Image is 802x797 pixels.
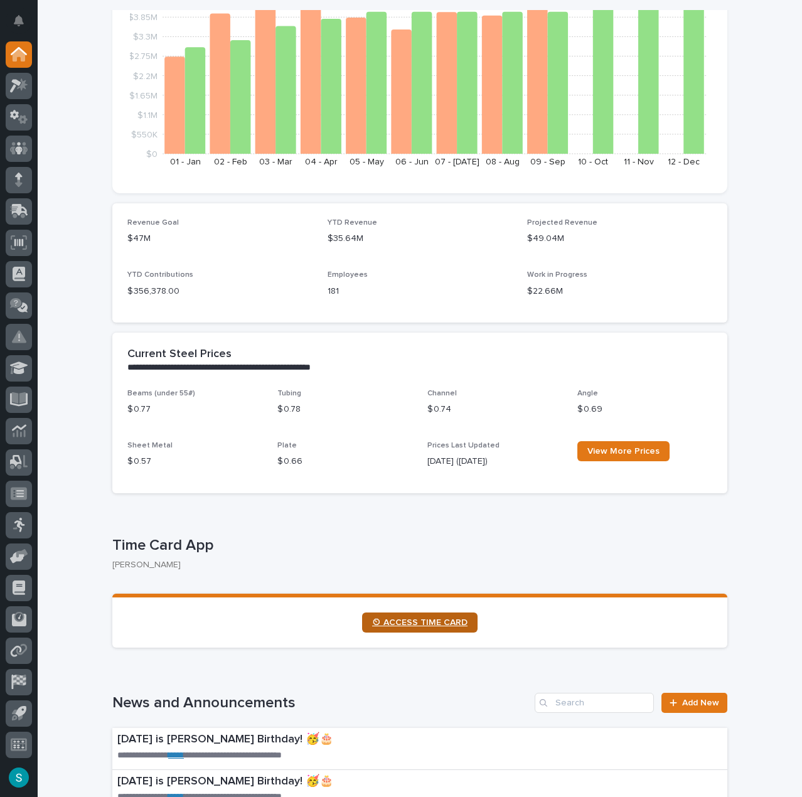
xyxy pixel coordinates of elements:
[127,403,262,416] p: $ 0.77
[6,8,32,34] button: Notifications
[259,158,292,166] text: 03 - Mar
[277,442,297,449] span: Plate
[624,158,654,166] text: 11 - Nov
[372,618,468,627] span: ⏲ ACCESS TIME CARD
[277,403,412,416] p: $ 0.78
[127,232,313,245] p: $47M
[277,455,412,468] p: $ 0.66
[112,537,722,555] p: Time Card App
[6,764,32,791] button: users-avatar
[328,271,368,279] span: Employees
[112,560,717,570] p: [PERSON_NAME]
[328,232,513,245] p: $35.64M
[577,390,598,397] span: Angle
[328,285,513,298] p: 181
[137,110,158,119] tspan: $1.1M
[127,285,313,298] p: $ 356,378.00
[133,33,158,41] tspan: $3.3M
[435,158,479,166] text: 07 - [DATE]
[127,442,173,449] span: Sheet Metal
[128,13,158,22] tspan: $3.85M
[127,219,179,227] span: Revenue Goal
[530,158,565,166] text: 09 - Sep
[133,72,158,80] tspan: $2.2M
[427,442,500,449] span: Prices Last Updated
[527,219,597,227] span: Projected Revenue
[427,403,562,416] p: $ 0.74
[578,158,608,166] text: 10 - Oct
[277,390,301,397] span: Tubing
[587,447,660,456] span: View More Prices
[577,403,712,416] p: $ 0.69
[112,694,530,712] h1: News and Announcements
[131,130,158,139] tspan: $550K
[127,271,193,279] span: YTD Contributions
[127,455,262,468] p: $ 0.57
[129,91,158,100] tspan: $1.65M
[117,733,533,747] p: [DATE] is [PERSON_NAME] Birthday! 🥳🎂
[127,348,232,361] h2: Current Steel Prices
[535,693,654,713] input: Search
[170,158,201,166] text: 01 - Jan
[16,15,32,35] div: Notifications
[427,455,562,468] p: [DATE] ([DATE])
[129,52,158,61] tspan: $2.75M
[427,390,457,397] span: Channel
[527,271,587,279] span: Work in Progress
[527,232,712,245] p: $49.04M
[328,219,377,227] span: YTD Revenue
[661,693,727,713] a: Add New
[305,158,338,166] text: 04 - Apr
[146,150,158,159] tspan: $0
[682,698,719,707] span: Add New
[486,158,520,166] text: 08 - Aug
[117,775,533,789] p: [DATE] is [PERSON_NAME] Birthday! 🥳🎂
[362,612,478,633] a: ⏲ ACCESS TIME CARD
[127,390,195,397] span: Beams (under 55#)
[214,158,247,166] text: 02 - Feb
[527,285,712,298] p: $22.66M
[350,158,384,166] text: 05 - May
[395,158,429,166] text: 06 - Jun
[577,441,670,461] a: View More Prices
[668,158,700,166] text: 12 - Dec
